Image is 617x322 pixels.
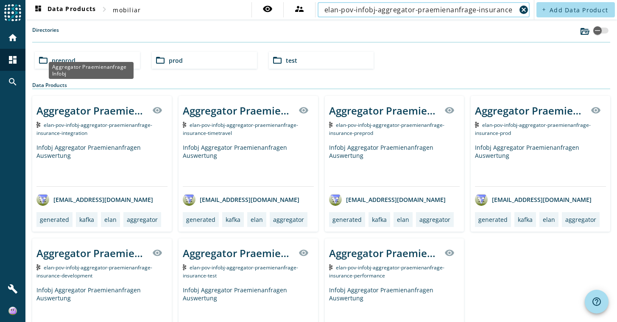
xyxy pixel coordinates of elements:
[152,105,162,115] mat-icon: visibility
[591,105,601,115] mat-icon: visibility
[79,216,94,224] div: kafka
[372,216,387,224] div: kafka
[329,246,440,260] div: Aggregator Praemienanfrage Infobj
[183,264,187,270] img: Kafka Topic: elan-pov-infobj-aggregator-praemienanfrage-insurance-test
[40,216,69,224] div: generated
[36,122,40,128] img: Kafka Topic: elan-pov-infobj-aggregator-praemienanfrage-insurance-integration
[329,121,445,137] span: Kafka Topic: elan-pov-infobj-aggregator-praemienanfrage-insurance-preprod
[30,2,99,17] button: Data Products
[475,193,592,206] div: [EMAIL_ADDRESS][DOMAIN_NAME]
[36,121,152,137] span: Kafka Topic: elan-pov-infobj-aggregator-praemienanfrage-insurance-integration
[33,5,43,15] mat-icon: dashboard
[251,216,263,224] div: elan
[8,77,18,87] mat-icon: search
[329,264,333,270] img: Kafka Topic: elan-pov-infobj-aggregator-praemienanfrage-insurance-performance
[36,143,168,186] div: Infobj Aggregator Praemienanfragen Auswertung
[475,104,586,118] div: Aggregator Praemienanfrage Infobj
[113,6,141,14] span: mobiliar
[32,26,59,42] label: Directories
[169,56,183,64] span: prod
[36,264,40,270] img: Kafka Topic: elan-pov-infobj-aggregator-praemienanfrage-insurance-development
[332,216,362,224] div: generated
[299,248,309,258] mat-icon: visibility
[324,5,516,15] input: Search (% or * for wildcards)
[36,264,152,279] span: Kafka Topic: elan-pov-infobj-aggregator-praemienanfrage-insurance-development
[183,104,293,118] div: Aggregator Praemienanfrage Infobj
[8,307,17,315] img: ad4dae106656e41b7a1fd1aeaf1150e3
[49,62,134,79] div: Aggregator Praemienanfrage Infobj
[565,216,596,224] div: aggregator
[294,4,304,14] mat-icon: supervisor_account
[475,122,479,128] img: Kafka Topic: elan-pov-infobj-aggregator-praemienanfrage-insurance-prod
[36,246,147,260] div: Aggregator Praemienanfrage Infobj
[155,55,165,65] mat-icon: folder_open
[329,193,342,206] img: avatar
[183,193,299,206] div: [EMAIL_ADDRESS][DOMAIN_NAME]
[329,143,460,186] div: Infobj Aggregator Praemienanfragen Auswertung
[183,264,299,279] span: Kafka Topic: elan-pov-infobj-aggregator-praemienanfrage-insurance-test
[592,297,602,307] mat-icon: help_outline
[32,81,610,89] div: Data Products
[536,2,615,17] button: Add Data Product
[52,56,75,64] span: preprod
[8,284,18,294] mat-icon: build
[329,193,446,206] div: [EMAIL_ADDRESS][DOMAIN_NAME]
[518,216,533,224] div: kafka
[519,5,529,15] mat-icon: cancel
[444,248,455,258] mat-icon: visibility
[127,216,158,224] div: aggregator
[183,246,293,260] div: Aggregator Praemienanfrage Infobj
[109,2,144,17] button: mobiliar
[518,4,530,16] button: Clear
[262,4,273,14] mat-icon: visibility
[104,216,117,224] div: elan
[550,6,608,14] span: Add Data Product
[36,193,153,206] div: [EMAIL_ADDRESS][DOMAIN_NAME]
[99,4,109,14] mat-icon: chevron_right
[183,143,314,186] div: Infobj Aggregator Praemienanfragen Auswertung
[183,193,195,206] img: avatar
[273,216,304,224] div: aggregator
[475,121,591,137] span: Kafka Topic: elan-pov-infobj-aggregator-praemienanfrage-insurance-prod
[286,56,297,64] span: test
[8,55,18,65] mat-icon: dashboard
[183,121,299,137] span: Kafka Topic: elan-pov-infobj-aggregator-praemienanfrage-insurance-timetravel
[152,248,162,258] mat-icon: visibility
[329,122,333,128] img: Kafka Topic: elan-pov-infobj-aggregator-praemienanfrage-insurance-preprod
[4,4,21,21] img: spoud-logo.svg
[36,104,147,118] div: Aggregator Praemienanfrage Infobj
[542,7,546,12] mat-icon: add
[329,264,445,279] span: Kafka Topic: elan-pov-infobj-aggregator-praemienanfrage-insurance-performance
[543,216,555,224] div: elan
[397,216,409,224] div: elan
[8,33,18,43] mat-icon: home
[475,143,606,186] div: Infobj Aggregator Praemienanfragen Auswertung
[186,216,215,224] div: generated
[226,216,240,224] div: kafka
[272,55,282,65] mat-icon: folder_open
[475,193,488,206] img: avatar
[419,216,450,224] div: aggregator
[183,122,187,128] img: Kafka Topic: elan-pov-infobj-aggregator-praemienanfrage-insurance-timetravel
[299,105,309,115] mat-icon: visibility
[444,105,455,115] mat-icon: visibility
[329,104,440,118] div: Aggregator Praemienanfrage Infobj
[33,5,96,15] span: Data Products
[478,216,508,224] div: generated
[38,55,48,65] mat-icon: folder_open
[36,193,49,206] img: avatar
